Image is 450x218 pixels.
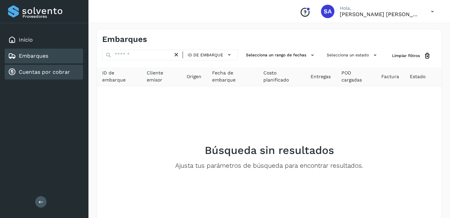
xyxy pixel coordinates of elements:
[102,35,147,44] h4: Embarques
[212,69,253,84] span: Fecha de embarque
[102,69,136,84] span: ID de embarque
[392,53,420,59] span: Limpiar filtros
[19,53,48,59] a: Embarques
[205,144,334,157] h2: Búsqueda sin resultados
[19,37,33,43] a: Inicio
[340,11,420,17] p: Saul Armando Palacios Martinez
[324,50,381,61] button: Selecciona un estado
[387,50,436,62] button: Limpiar filtros
[5,49,83,63] div: Embarques
[22,14,80,19] p: Proveedores
[381,73,399,80] span: Factura
[243,50,319,61] button: Selecciona un rango de fechas
[341,69,371,84] span: POD cargadas
[263,69,300,84] span: Costo planificado
[19,69,70,75] a: Cuentas por cobrar
[410,73,426,80] span: Estado
[188,52,223,58] span: ID de embarque
[5,33,83,47] div: Inicio
[5,65,83,79] div: Cuentas por cobrar
[147,69,176,84] span: Cliente emisor
[186,50,235,60] button: ID de embarque
[340,5,420,11] p: Hola,
[187,73,201,80] span: Origen
[175,162,363,170] p: Ajusta tus parámetros de búsqueda para encontrar resultados.
[311,73,331,80] span: Entregas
